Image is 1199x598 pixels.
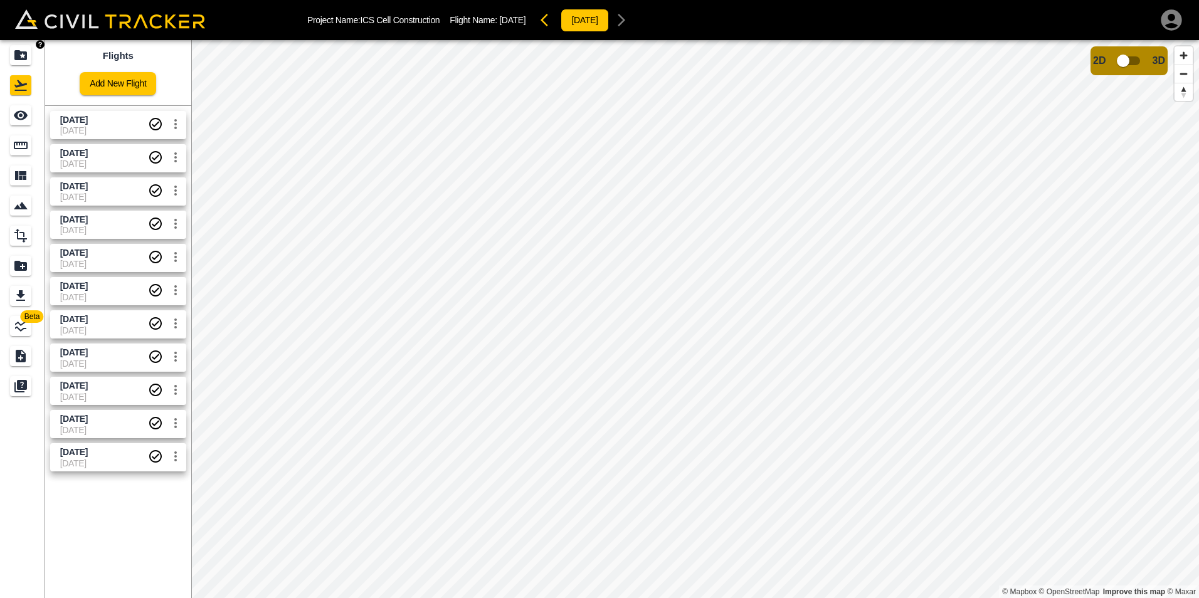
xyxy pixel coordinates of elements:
[1039,587,1100,596] a: OpenStreetMap
[307,15,440,25] p: Project Name: ICS Cell Construction
[1093,55,1106,66] span: 2D
[1175,46,1193,65] button: Zoom in
[1167,587,1196,596] a: Maxar
[15,9,205,29] img: Civil Tracker
[1103,587,1165,596] a: Map feedback
[499,15,526,25] span: [DATE]
[1153,55,1165,66] span: 3D
[561,9,608,32] button: [DATE]
[191,40,1199,598] canvas: Map
[1175,83,1193,101] button: Reset bearing to north
[450,15,526,25] p: Flight Name:
[1175,65,1193,83] button: Zoom out
[1002,587,1037,596] a: Mapbox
